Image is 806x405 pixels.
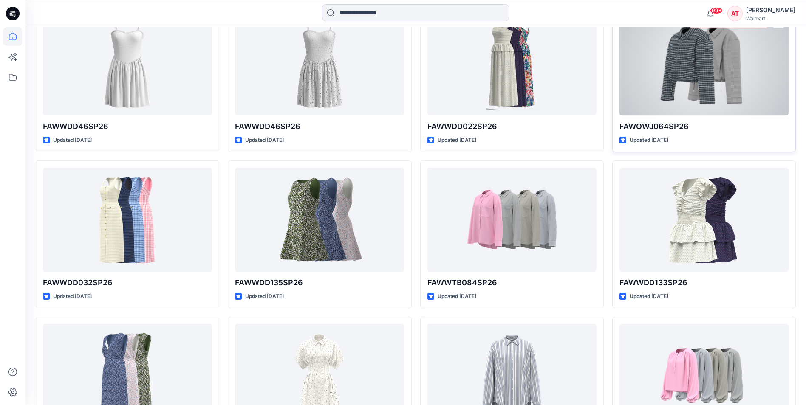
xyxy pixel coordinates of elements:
[235,168,404,272] a: FAWWDD135SP26
[53,292,92,301] p: Updated [DATE]
[43,11,212,115] a: FAWWDD46SP26
[630,136,668,145] p: Updated [DATE]
[630,292,668,301] p: Updated [DATE]
[43,168,212,272] a: FAWWDD032SP26
[427,168,597,272] a: FAWWTB084SP26
[427,121,597,132] p: FAWWDD022SP26
[619,121,789,132] p: FAWOWJ064SP26
[53,136,92,145] p: Updated [DATE]
[235,277,404,289] p: FAWWDD135SP26
[427,11,597,115] a: FAWWDD022SP26
[619,277,789,289] p: FAWWDD133SP26
[619,168,789,272] a: FAWWDD133SP26
[727,6,743,21] div: AT
[43,121,212,132] p: FAWWDD46SP26
[746,5,795,15] div: [PERSON_NAME]
[235,11,404,115] a: FAWWDD46SP26
[245,292,284,301] p: Updated [DATE]
[438,136,476,145] p: Updated [DATE]
[746,15,795,22] div: Walmart
[235,121,404,132] p: FAWWDD46SP26
[710,7,723,14] span: 99+
[427,277,597,289] p: FAWWTB084SP26
[43,277,212,289] p: FAWWDD032SP26
[245,136,284,145] p: Updated [DATE]
[438,292,476,301] p: Updated [DATE]
[619,11,789,115] a: FAWOWJ064SP26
